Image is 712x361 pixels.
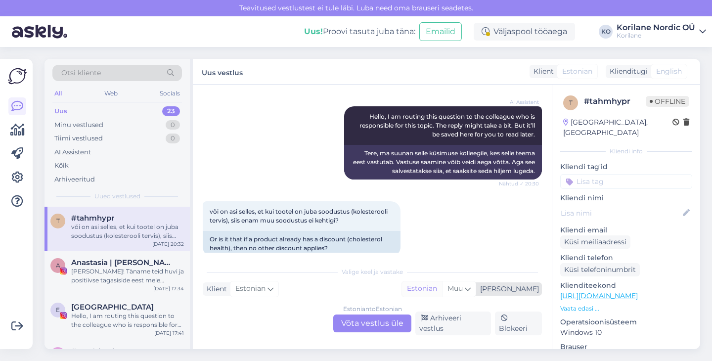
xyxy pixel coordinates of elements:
span: English [656,66,682,77]
span: t [569,99,573,106]
div: 23 [162,106,180,116]
div: 0 [166,134,180,143]
div: Võta vestlus üle [333,315,411,332]
div: Minu vestlused [54,120,103,130]
div: Klienditugi [606,66,648,77]
div: All [52,87,64,100]
span: Nähtud ✓ 20:30 [499,180,539,187]
div: KO [599,25,613,39]
span: E [56,306,60,314]
span: Muu [447,284,463,293]
p: Vaata edasi ... [560,304,692,313]
p: Operatsioonisüsteem [560,317,692,327]
div: Web [102,87,120,100]
div: [DATE] 20:32 [152,240,184,248]
span: Otsi kliente [61,68,101,78]
div: Uus [54,106,67,116]
div: Proovi tasuta juba täna: [304,26,415,38]
div: Tere, ma suunan selle küsimuse kolleegile, kes selle teema eest vastutab. Vastuse saamine võib ve... [344,145,542,180]
span: #xuy4dpwh [71,347,117,356]
div: Estonian [402,281,442,296]
div: Arhiveeri vestlus [415,312,491,335]
div: Valige keel ja vastake [203,268,542,276]
span: Estonian [562,66,592,77]
div: # tahmhypr [584,95,646,107]
div: Korilane [617,32,695,40]
span: Uued vestlused [94,192,140,201]
button: Emailid [419,22,462,41]
span: Offline [646,96,689,107]
a: [URL][DOMAIN_NAME] [560,291,638,300]
div: Blokeeri [495,312,542,335]
p: Kliendi nimi [560,193,692,203]
span: Anastasia | treener & toitumisnõustaja [71,258,174,267]
div: Tiimi vestlused [54,134,103,143]
div: Küsi meiliaadressi [560,235,630,249]
div: Kõik [54,161,69,171]
input: Lisa tag [560,174,692,189]
p: Kliendi tag'id [560,162,692,172]
span: Elsavie [71,303,154,312]
p: Kliendi email [560,225,692,235]
div: Korilane Nordic OÜ [617,24,695,32]
p: Kliendi telefon [560,253,692,263]
span: #tahmhypr [71,214,114,223]
p: Brauser [560,342,692,352]
div: AI Assistent [54,147,91,157]
a: Korilane Nordic OÜKorilane [617,24,706,40]
div: Väljaspool tööaega [474,23,575,41]
input: Lisa nimi [561,208,681,219]
span: Hello, I am routing this question to the colleague who is responsible for this topic. The reply m... [359,113,536,138]
div: Estonian to Estonian [343,305,402,314]
span: Estonian [235,283,266,294]
p: Klienditeekond [560,280,692,291]
div: Hello, I am routing this question to the colleague who is responsible for this topic. The reply m... [71,312,184,329]
span: või on asi selles, et kui tootel on juba soodustus (kolesterooli tervis), siis enam muu soodustus... [210,208,389,224]
p: Windows 10 [560,327,692,338]
span: AI Assistent [502,98,539,106]
div: Socials [158,87,182,100]
div: Klient [203,284,227,294]
div: Klient [530,66,554,77]
div: [PERSON_NAME] [476,284,539,294]
div: või on asi selles, et kui tootel on juba soodustus (kolesterooli tervis), siis enam muu soodustus... [71,223,184,240]
img: Askly Logo [8,67,27,86]
div: 0 [166,120,180,130]
span: A [56,262,60,269]
span: t [56,217,60,225]
div: [DATE] 17:41 [154,329,184,337]
div: [PERSON_NAME]! Täname teid huvi ja positiivse tagasiside eest meie toodete kohta. Meil on hea mee... [71,267,184,285]
div: [GEOGRAPHIC_DATA], [GEOGRAPHIC_DATA] [563,117,672,138]
div: Arhiveeritud [54,175,95,184]
label: Uus vestlus [202,65,243,78]
div: Or is it that if a product already has a discount (cholesterol health), then no other discount ap... [203,231,400,257]
div: [DATE] 17:34 [153,285,184,292]
b: Uus! [304,27,323,36]
div: Kliendi info [560,147,692,156]
div: Küsi telefoninumbrit [560,263,640,276]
